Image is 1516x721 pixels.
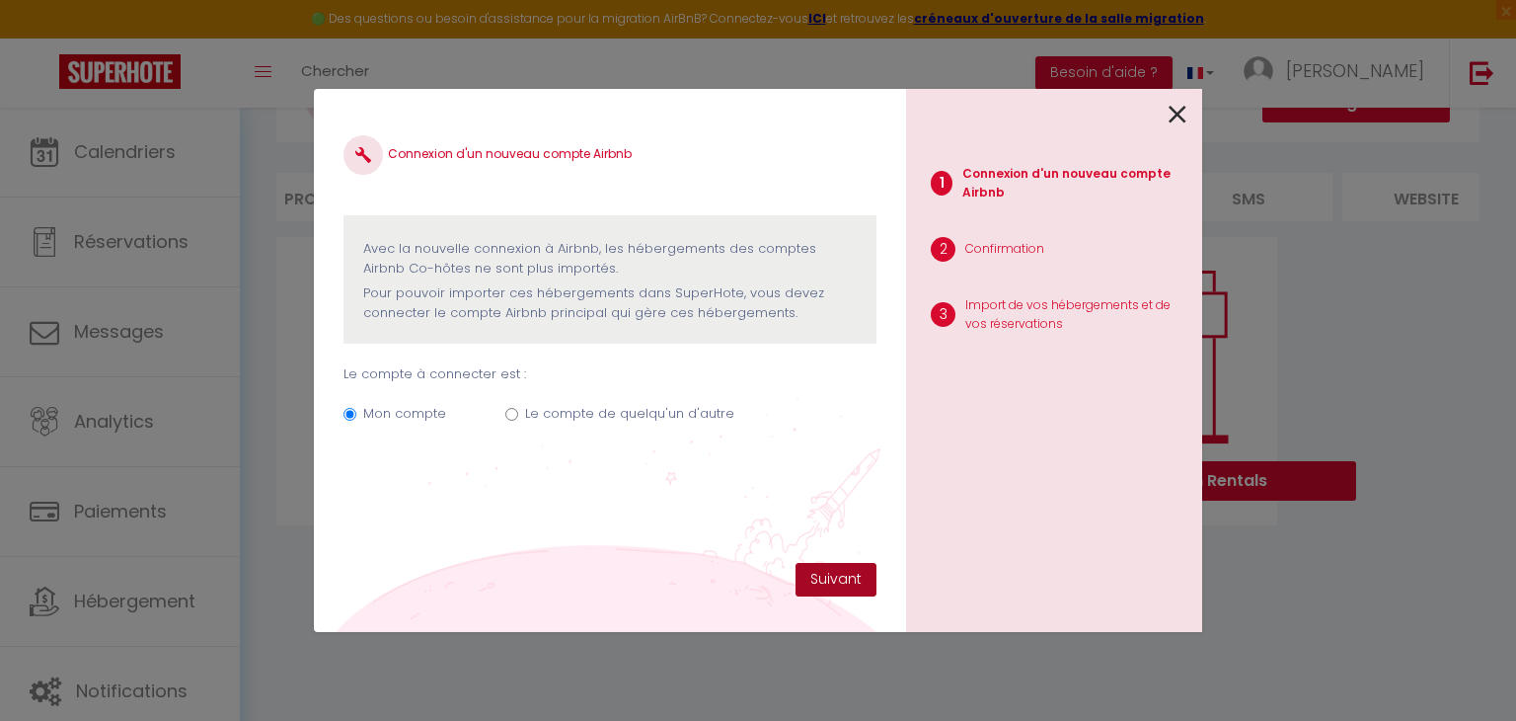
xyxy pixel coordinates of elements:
[363,404,446,424] label: Mon compte
[343,364,876,384] p: Le compte à connecter est :
[363,239,857,280] p: Avec la nouvelle connexion à Airbnb, les hébergements des comptes Airbnb Co-hôtes ne sont plus im...
[796,563,876,597] button: Suivant
[965,240,1044,259] p: Confirmation
[962,165,1186,202] p: Connexion d'un nouveau compte Airbnb
[343,135,876,175] h4: Connexion d'un nouveau compte Airbnb
[525,404,734,424] label: Le compte de quelqu'un d'autre
[363,283,857,324] p: Pour pouvoir importer ces hébergements dans SuperHote, vous devez connecter le compte Airbnb prin...
[931,237,955,262] span: 2
[965,296,1186,334] p: Import de vos hébergements et de vos réservations
[16,8,75,67] button: Ouvrir le widget de chat LiveChat
[931,171,952,196] span: 1
[931,302,955,327] span: 3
